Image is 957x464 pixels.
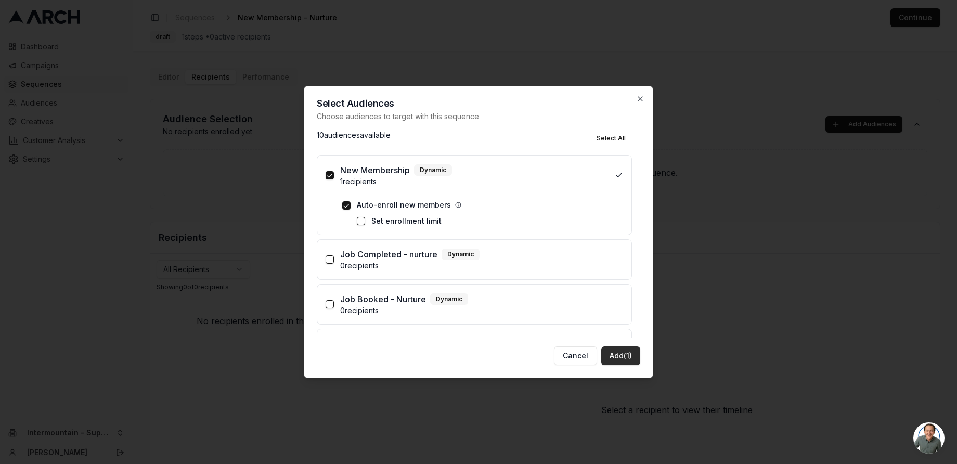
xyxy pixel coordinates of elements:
h2: Select Audiences [317,99,640,108]
p: 1 recipients [340,176,609,187]
div: Dynamic [414,164,452,176]
p: Choose audiences to target with this sequence [317,111,640,122]
button: Job Completed - nurtureDynamic0recipients [326,255,334,264]
p: Job Booked - Nurture [340,293,426,305]
button: Job Booked - NurtureDynamic0recipients [326,300,334,308]
div: Dynamic [442,249,480,260]
p: Job Completed - nurture [340,248,437,261]
button: Cancel [554,346,597,365]
button: New MembershipDynamic1recipients [326,171,334,179]
button: Add(1) [601,346,640,365]
label: Set enrollment limit [371,216,442,226]
p: Test Audience [340,338,397,350]
div: Dynamic [430,293,468,305]
p: 0 recipients [340,305,623,316]
p: New Membership [340,164,410,176]
p: 10 audience s available [317,130,391,147]
button: Select All [590,130,632,147]
label: Auto-enroll new members [357,201,451,209]
p: 0 recipients [340,261,623,271]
